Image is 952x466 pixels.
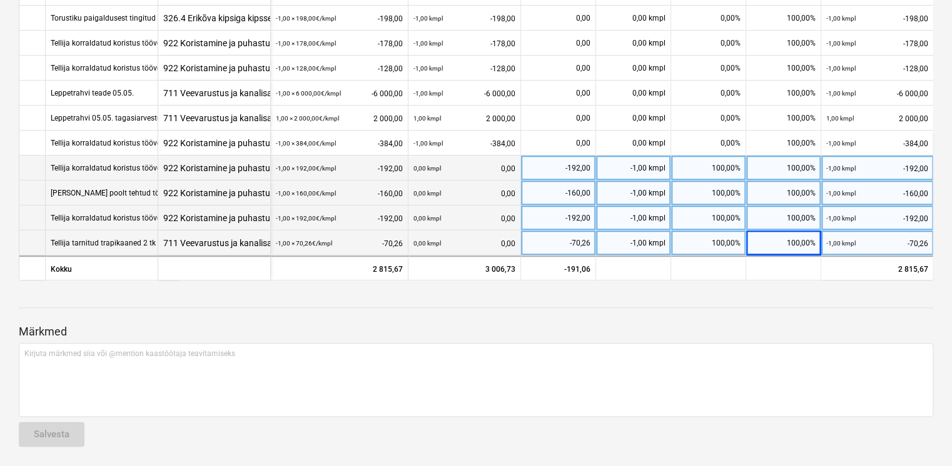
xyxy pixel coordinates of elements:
[746,131,821,156] div: 100,00%
[413,81,515,106] div: -6 000,00
[163,206,265,231] div: 922 Koristamine ja puhastus
[526,131,590,156] div: 0,00
[276,65,336,72] small: -1,00 × 128,00€ / kmpl
[596,231,671,255] div: -1,00 kmpl
[826,206,928,231] div: -192,00
[413,40,443,47] small: -1,00 kmpl
[826,215,856,222] small: -1,00 kmpl
[826,106,928,131] div: 2 000,00
[19,324,933,339] p: Märkmed
[276,81,403,106] div: -6 000,00
[526,6,590,31] div: 0,00
[826,90,856,97] small: -1,00 kmpl
[413,65,443,72] small: -1,00 kmpl
[596,106,671,131] div: 0,00 kmpl
[596,31,671,56] div: 0,00 kmpl
[46,255,158,280] div: Kokku
[413,190,441,197] small: 0,00 kmpl
[526,31,590,56] div: 0,00
[276,140,336,147] small: -1,00 × 384,00€ / kmpl
[51,131,263,155] div: Tellija korraldatud koristus töövõtja tegemata töö ulatuses mai
[746,106,821,131] div: 100,00%
[413,15,443,22] small: -1,00 kmpl
[163,81,265,106] div: 711 Veevarustus ja kanalisatsioon (sh sadeveekanalisatsioon)
[276,115,339,122] small: 1,00 × 2 000,00€ / kmpl
[276,156,403,181] div: -192,00
[596,81,671,106] div: 0,00 kmpl
[276,56,403,81] div: -128,00
[671,181,746,206] div: 100,00%
[671,206,746,231] div: 100,00%
[826,115,854,122] small: 1,00 kmpl
[276,31,403,56] div: -178,00
[413,140,443,147] small: -1,00 kmpl
[276,165,336,172] small: -1,00 × 192,00€ / kmpl
[746,31,821,56] div: 100,00%
[413,240,441,247] small: 0,00 kmpl
[51,106,165,130] div: Leppetrahvi 05.05. tagasiarvestus
[51,156,267,180] div: Tellija korraldatud koristus töövõtja tegemata töö ulatuses juuni
[51,231,156,255] div: Tellija tarnitud trapikaaned 2 tk
[51,81,134,105] div: Leppetrahvi teade 05.05.
[826,181,928,206] div: -160,00
[826,231,928,256] div: -70,26
[526,106,590,131] div: 0,00
[163,131,265,156] div: 922 Koristamine ja puhastus
[671,231,746,255] div: 100,00%
[826,140,856,147] small: -1,00 kmpl
[746,81,821,106] div: 100,00%
[596,6,671,31] div: 0,00 kmpl
[526,156,590,181] div: -192,00
[746,231,821,255] div: 100,00%
[163,156,265,181] div: 922 Koristamine ja puhastus
[821,255,934,280] div: 2 815,67
[51,181,326,205] div: Hausersi poolt tehtud tööd kollektorkappides (platsil kokku lepitud)(juuni)
[51,31,275,55] div: Tellija korraldatud koristus töövõtja tegemata töö oluatuses märts
[826,81,928,106] div: -6 000,00
[826,156,928,181] div: -192,00
[276,90,341,97] small: -1,00 × 6 000,00€ / kmpl
[826,65,856,72] small: -1,00 kmpl
[413,231,515,256] div: 0,00
[826,131,928,156] div: -384,00
[596,56,671,81] div: 0,00 kmpl
[671,106,746,131] div: 0,00%
[671,156,746,181] div: 100,00%
[889,406,952,466] iframe: Chat Widget
[276,6,403,31] div: -198,00
[526,231,590,255] div: -70,26
[826,165,856,172] small: -1,00 kmpl
[746,206,821,231] div: 100,00%
[276,215,336,222] small: -1,00 × 192,00€ / kmpl
[671,56,746,81] div: 0,00%
[526,56,590,81] div: 0,00
[413,156,515,181] div: 0,00
[526,81,590,106] div: 0,00
[413,6,515,31] div: -198,00
[163,56,265,81] div: 922 Koristamine ja puhastus
[413,31,515,56] div: -178,00
[276,206,403,231] div: -192,00
[276,15,336,22] small: -1,00 × 198,00€ / kmpl
[413,131,515,156] div: -384,00
[826,56,928,81] div: -128,00
[413,115,441,122] small: 1,00 kmpl
[276,240,332,247] small: -1,00 × 70,26€ / kmpl
[413,90,443,97] small: -1,00 kmpl
[276,106,403,131] div: 2 000,00
[51,6,238,30] div: Torustiku paigaldusest tingitud kipsseinade taastamine
[596,206,671,231] div: -1,00 kmpl
[596,181,671,206] div: -1,00 kmpl
[413,206,515,231] div: 0,00
[826,31,928,56] div: -178,00
[163,6,265,31] div: 326.4 Erikõva kipsiga kipsseinad (SS-09) (tugevdatud kipsplaat GKF/karkass 66 + vill/tugevdatud k...
[276,190,336,197] small: -1,00 × 160,00€ / kmpl
[51,56,267,80] div: Tellija korraldatud koristus töövõtja tegemata töö ulatuses aprill
[408,255,521,280] div: 3 006,73
[596,131,671,156] div: 0,00 kmpl
[671,131,746,156] div: 0,00%
[413,56,515,81] div: -128,00
[826,190,856,197] small: -1,00 kmpl
[276,131,403,156] div: -384,00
